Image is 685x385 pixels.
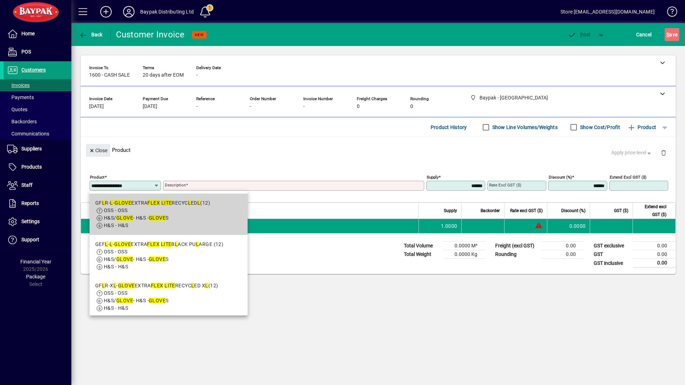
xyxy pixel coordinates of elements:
em: L [110,241,112,247]
em: L [113,283,116,288]
span: H&S/ - H&S - S [104,298,169,303]
span: Financial Year [20,259,51,265]
a: Invoices [4,79,71,91]
a: Staff [4,176,71,194]
button: Close [86,144,110,157]
button: Back [77,28,105,41]
div: Store [EMAIL_ADDRESS][DOMAIN_NAME] [560,6,655,17]
span: POS [21,49,31,55]
div: Baypak Distributing Ltd [140,6,194,17]
a: Payments [4,91,71,103]
mat-label: Description [165,183,186,188]
span: S [666,32,669,37]
em: FLEX [151,283,163,288]
a: Products [4,158,71,176]
span: ost [568,32,591,37]
span: Quotes [7,107,27,112]
em: FLEX [147,241,159,247]
mat-label: Discount (%) [549,175,572,180]
span: Back [79,32,103,37]
td: Freight (excl GST) [492,242,542,250]
td: GST [590,250,633,259]
em: L [188,200,191,206]
app-page-header-button: Close [84,147,112,153]
button: Post [564,28,594,41]
a: Suppliers [4,140,71,158]
span: Cancel [636,29,652,40]
span: Products [21,164,42,170]
span: Customers [21,67,46,73]
button: Apply price level [608,147,655,159]
td: 0.0000 [547,219,590,233]
mat-label: Supply [427,175,438,180]
span: GST ($) [614,207,628,215]
mat-option: GEFL-L - GLOVE EXTRA FLEX LITE BLACK PU LARGE (12) [90,235,248,276]
em: GLOVE [114,241,131,247]
span: 1600 - CASH SALE [89,72,130,78]
em: L [205,283,208,288]
em: L [102,200,105,206]
mat-option: GFLR-L - GLOVE EXTRA FLEX LITE RECYCLED L (12) [90,194,248,235]
mat-option: GFLR-XL - GLOVE EXTRA FLEX LITE RECYCLED XL (12) [90,276,248,318]
span: Payments [7,94,34,100]
td: 0.00 [542,250,584,259]
label: Show Cost/Profit [579,124,620,131]
div: GF R-X - EXTRA RECYC ED X (12) [95,282,218,289]
em: L [197,200,200,206]
em: LITE [161,200,172,206]
span: Package [26,274,45,279]
app-page-header-button: Back [71,28,111,41]
button: Add [95,5,117,18]
a: Reports [4,195,71,212]
span: Staff [21,182,32,188]
a: POS [4,43,71,61]
td: 0.00 [542,242,584,250]
span: OSS - OSS [104,249,127,255]
em: GLOVE [149,215,166,221]
span: H&S - H&S [104,264,128,269]
span: - [196,72,198,78]
em: L [105,241,108,247]
div: Customer Invoice [116,29,185,40]
span: P [580,32,583,37]
em: FLEX [147,200,160,206]
span: Suppliers [21,146,42,152]
span: Supply [444,207,457,215]
span: H&S - H&S [104,222,128,228]
em: L [110,200,113,206]
em: GLOVE [116,298,133,303]
span: Backorders [7,119,37,124]
a: Support [4,231,71,249]
td: 0.00 [633,250,676,259]
span: OSS - OSS [104,290,127,296]
span: OSS - OSS [104,207,127,213]
div: GF R- - EXTRA RECYC ED (12) [95,199,210,207]
div: GEF - - EXTRA B ACK PU ARGE (12) [95,241,223,248]
em: GLOVE [149,256,166,262]
span: Backorder [481,207,500,215]
span: Reports [21,200,39,206]
em: LITE [161,241,172,247]
td: 0.0000 M³ [443,242,486,250]
div: Product [81,137,676,163]
em: L [191,283,194,288]
td: Total Weight [400,250,443,259]
span: Settings [21,219,40,224]
span: - [303,104,305,109]
span: Extend excl GST ($) [637,203,666,219]
span: H&S - H&S [104,305,128,311]
td: 0.0000 Kg [443,250,486,259]
mat-label: Extend excl GST ($) [610,175,646,180]
td: GST exclusive [590,242,633,250]
span: H&S/ - H&S - S [104,256,169,262]
button: Delete [655,144,672,161]
span: ave [666,29,678,40]
span: Communications [7,131,49,137]
a: Knowledge Base [662,1,676,25]
em: LITE [164,283,175,288]
span: Support [21,237,39,242]
em: L [175,241,178,247]
td: 0.00 [633,259,676,268]
em: L [102,283,105,288]
span: 0 [357,104,360,109]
